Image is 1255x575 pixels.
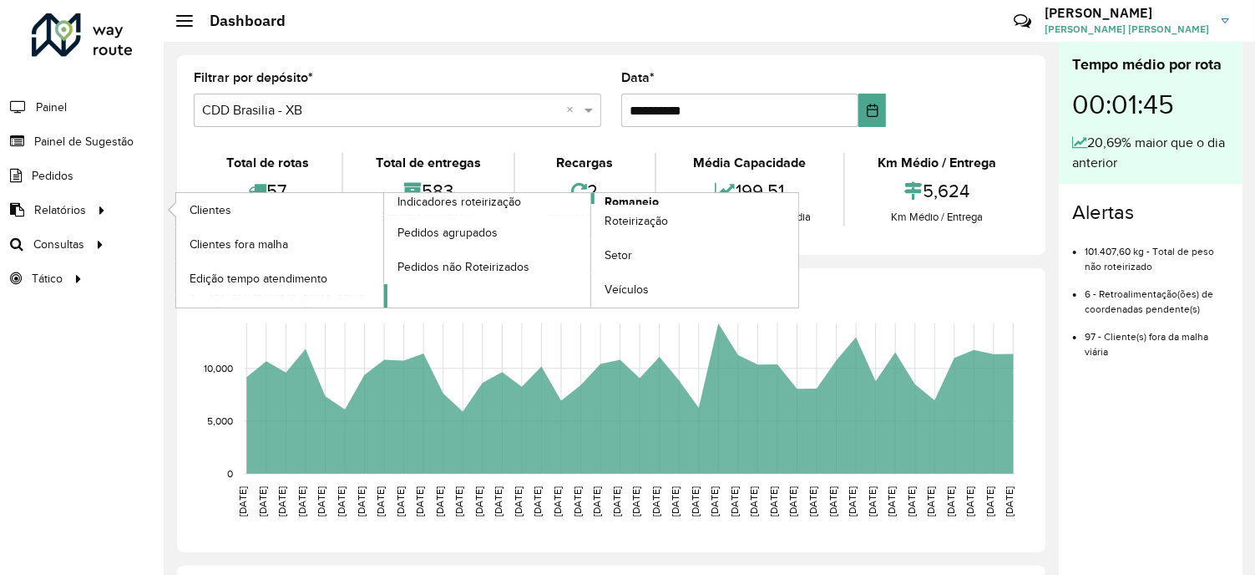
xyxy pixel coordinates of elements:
div: Recargas [519,153,650,173]
text: 5,000 [207,415,233,426]
span: Clear all [566,100,580,120]
text: [DATE] [453,486,464,516]
span: Clientes fora malha [190,236,288,253]
li: 97 - Cliente(s) fora da malha viária [1085,317,1229,359]
span: Painel de Sugestão [34,133,134,150]
li: 101.407,60 kg - Total de peso não roteirizado [1085,232,1229,274]
a: Romaneio [384,193,799,308]
a: Veículos [591,273,798,307]
div: Km Médio / Entrega [849,153,1025,173]
span: Romaneio [605,193,659,211]
text: [DATE] [395,486,406,516]
text: [DATE] [906,486,917,516]
button: Choose Date [858,94,886,127]
text: [DATE] [1005,486,1015,516]
span: Pedidos [32,167,73,185]
a: Setor [591,239,798,272]
li: 6 - Retroalimentação(ões) de coordenadas pendente(s) [1085,274,1229,317]
span: Veículos [605,281,649,298]
div: 199,51 [660,173,839,209]
text: [DATE] [788,486,799,516]
div: 20,69% maior que o dia anterior [1072,133,1229,173]
h3: [PERSON_NAME] [1045,5,1209,21]
h2: Dashboard [193,12,286,30]
div: Total de entregas [347,153,509,173]
span: Roteirização [605,212,668,230]
h4: Alertas [1072,201,1229,225]
a: Clientes fora malha [176,227,383,261]
text: [DATE] [611,486,622,516]
span: Edição tempo atendimento [190,270,327,287]
span: Pedidos não Roteirizados [397,258,529,276]
text: [DATE] [257,486,268,516]
text: [DATE] [709,486,720,516]
text: [DATE] [670,486,681,516]
span: Setor [605,247,632,264]
text: [DATE] [768,486,779,516]
span: Painel [36,99,67,116]
text: [DATE] [847,486,858,516]
text: [DATE] [316,486,327,516]
span: Indicadores roteirização [397,193,521,211]
text: [DATE] [336,486,347,516]
a: Indicadores roteirização [176,193,591,308]
text: [DATE] [552,486,563,516]
text: [DATE] [650,486,661,516]
label: Data [621,68,655,88]
a: Contato Rápido [1005,3,1040,39]
text: [DATE] [493,486,504,516]
text: [DATE] [237,486,248,516]
text: [DATE] [296,486,307,516]
text: [DATE] [886,486,897,516]
text: 10,000 [204,363,233,374]
a: Pedidos não Roteirizados [384,250,591,283]
text: [DATE] [630,486,641,516]
text: [DATE] [729,486,740,516]
text: [DATE] [356,486,367,516]
text: [DATE] [945,486,956,516]
span: [PERSON_NAME] [PERSON_NAME] [1045,22,1209,37]
span: Pedidos agrupados [397,224,498,242]
text: [DATE] [807,486,818,516]
div: 2 [519,173,650,209]
span: Clientes [190,201,231,219]
div: 57 [198,173,337,209]
text: [DATE] [276,486,287,516]
div: 5,624 [849,173,1025,209]
div: 583 [347,173,509,209]
text: [DATE] [513,486,524,516]
a: Edição tempo atendimento [176,262,383,295]
text: [DATE] [827,486,838,516]
a: Roteirização [591,205,798,238]
text: [DATE] [749,486,760,516]
text: [DATE] [572,486,583,516]
text: [DATE] [473,486,484,516]
text: [DATE] [434,486,445,516]
text: [DATE] [867,486,878,516]
text: [DATE] [984,486,995,516]
text: [DATE] [591,486,602,516]
div: Média Capacidade [660,153,839,173]
div: Tempo médio por rota [1072,53,1229,76]
div: 00:01:45 [1072,76,1229,133]
text: [DATE] [533,486,544,516]
span: Tático [32,270,63,287]
span: Consultas [33,236,84,253]
text: 0 [227,468,233,479]
div: Total de rotas [198,153,337,173]
text: [DATE] [965,486,976,516]
a: Pedidos agrupados [384,216,591,249]
div: Km Médio / Entrega [849,209,1025,226]
span: Relatórios [34,201,86,219]
label: Filtrar por depósito [194,68,313,88]
text: [DATE] [925,486,936,516]
text: [DATE] [690,486,701,516]
text: [DATE] [414,486,425,516]
a: Clientes [176,193,383,226]
text: [DATE] [375,486,386,516]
